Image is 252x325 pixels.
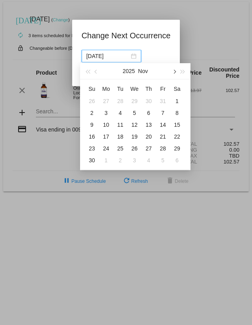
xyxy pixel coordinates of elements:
td: 11/4/2025 [113,107,127,119]
div: 1 [101,156,111,165]
td: 12/6/2025 [170,154,184,166]
td: 11/26/2025 [127,143,142,154]
td: 11/22/2025 [170,131,184,143]
th: Sat [170,83,184,95]
div: 27 [101,96,111,106]
div: 1 [172,96,182,106]
td: 11/20/2025 [142,131,156,143]
div: 23 [87,144,97,153]
div: 26 [130,144,139,153]
td: 11/6/2025 [142,107,156,119]
div: 16 [87,132,97,141]
div: 28 [158,144,168,153]
td: 11/18/2025 [113,131,127,143]
td: 11/5/2025 [127,107,142,119]
div: 5 [130,108,139,118]
div: 3 [101,108,111,118]
td: 11/13/2025 [142,119,156,131]
td: 11/16/2025 [85,131,99,143]
td: 11/25/2025 [113,143,127,154]
div: 11 [116,120,125,130]
td: 10/28/2025 [113,95,127,107]
td: 11/1/2025 [170,95,184,107]
div: 29 [130,96,139,106]
div: 7 [158,108,168,118]
td: 12/1/2025 [99,154,113,166]
td: 11/3/2025 [99,107,113,119]
div: 28 [116,96,125,106]
div: 20 [144,132,153,141]
div: 13 [144,120,153,130]
td: 12/4/2025 [142,154,156,166]
div: 10 [101,120,111,130]
div: 22 [172,132,182,141]
button: 2025 [123,63,135,79]
td: 11/12/2025 [127,119,142,131]
div: 21 [158,132,168,141]
button: Next year (Control + right) [179,63,187,79]
div: 3 [130,156,139,165]
td: 11/7/2025 [156,107,170,119]
td: 11/21/2025 [156,131,170,143]
td: 10/26/2025 [85,95,99,107]
input: Select date [86,52,129,60]
div: 25 [116,144,125,153]
td: 11/24/2025 [99,143,113,154]
th: Tue [113,83,127,95]
td: 10/31/2025 [156,95,170,107]
div: 30 [144,96,153,106]
th: Mon [99,83,113,95]
div: 29 [172,144,182,153]
td: 11/8/2025 [170,107,184,119]
td: 11/23/2025 [85,143,99,154]
div: 30 [87,156,97,165]
div: 18 [116,132,125,141]
td: 10/27/2025 [99,95,113,107]
div: 2 [87,108,97,118]
td: 11/17/2025 [99,131,113,143]
h1: Change Next Occurrence [82,29,171,42]
td: 11/9/2025 [85,119,99,131]
td: 11/2/2025 [85,107,99,119]
div: 31 [158,96,168,106]
th: Wed [127,83,142,95]
button: Previous month (PageUp) [92,63,101,79]
div: 5 [158,156,168,165]
th: Fri [156,83,170,95]
th: Sun [85,83,99,95]
td: 11/14/2025 [156,119,170,131]
td: 11/28/2025 [156,143,170,154]
button: Last year (Control + left) [83,63,92,79]
td: 11/29/2025 [170,143,184,154]
td: 11/10/2025 [99,119,113,131]
div: 27 [144,144,153,153]
div: 4 [116,108,125,118]
button: Next month (PageDown) [170,63,178,79]
td: 11/19/2025 [127,131,142,143]
div: 19 [130,132,139,141]
td: 11/30/2025 [85,154,99,166]
div: 12 [130,120,139,130]
div: 14 [158,120,168,130]
div: 8 [172,108,182,118]
td: 12/3/2025 [127,154,142,166]
th: Thu [142,83,156,95]
div: 17 [101,132,111,141]
div: 9 [87,120,97,130]
button: Nov [138,63,148,79]
div: 26 [87,96,97,106]
div: 15 [172,120,182,130]
div: 24 [101,144,111,153]
td: 11/15/2025 [170,119,184,131]
td: 12/5/2025 [156,154,170,166]
td: 10/30/2025 [142,95,156,107]
div: 2 [116,156,125,165]
td: 11/11/2025 [113,119,127,131]
td: 10/29/2025 [127,95,142,107]
div: 6 [144,108,153,118]
div: 4 [144,156,153,165]
td: 11/27/2025 [142,143,156,154]
div: 6 [172,156,182,165]
td: 12/2/2025 [113,154,127,166]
